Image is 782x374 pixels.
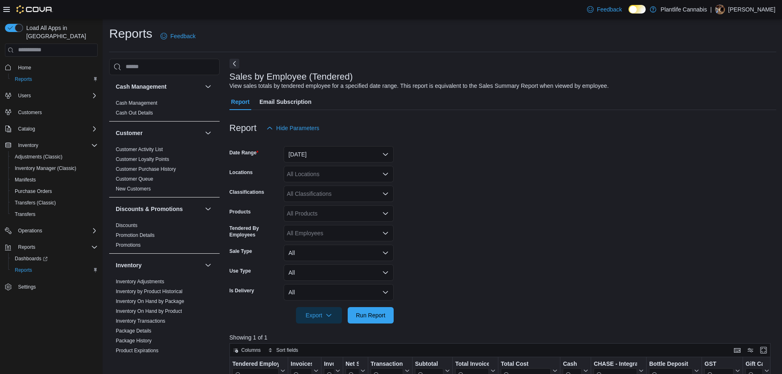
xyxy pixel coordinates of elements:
[11,152,98,162] span: Adjustments (Classic)
[15,255,48,262] span: Dashboards
[116,176,153,182] a: Customer Queue
[116,83,202,91] button: Cash Management
[116,298,184,304] a: Inventory On Hand by Package
[15,267,32,273] span: Reports
[584,1,625,18] a: Feedback
[8,73,101,85] button: Reports
[745,360,763,368] div: Gift Cards
[382,171,389,177] button: Open list of options
[18,109,42,116] span: Customers
[116,205,183,213] h3: Discounts & Promotions
[116,186,151,192] a: New Customers
[728,5,775,14] p: [PERSON_NAME]
[415,360,443,368] div: Subtotal
[231,94,250,110] span: Report
[15,211,35,218] span: Transfers
[11,74,98,84] span: Reports
[116,328,151,334] span: Package Details
[11,198,59,208] a: Transfers (Classic)
[229,268,251,274] label: Use Type
[18,284,36,290] span: Settings
[229,333,776,342] p: Showing 1 of 1
[11,175,39,185] a: Manifests
[203,128,213,138] button: Customer
[11,186,98,196] span: Purchase Orders
[116,338,151,344] a: Package History
[157,28,199,44] a: Feedback
[455,360,489,368] div: Total Invoiced
[116,166,176,172] a: Customer Purchase History
[710,5,712,14] p: |
[8,209,101,220] button: Transfers
[370,360,403,368] div: Transaction Average
[15,108,45,117] a: Customers
[116,110,153,116] a: Cash Out Details
[660,5,707,14] p: Plantlife Cannabis
[230,345,264,355] button: Columns
[116,347,158,354] span: Product Expirations
[116,279,164,285] a: Inventory Adjustments
[229,169,253,176] label: Locations
[276,347,298,353] span: Sort fields
[2,281,101,293] button: Settings
[284,146,394,163] button: [DATE]
[11,265,35,275] a: Reports
[745,345,755,355] button: Display options
[8,174,101,186] button: Manifests
[15,282,98,292] span: Settings
[11,175,98,185] span: Manifests
[18,227,42,234] span: Operations
[229,209,251,215] label: Products
[2,90,101,101] button: Users
[116,242,141,248] a: Promotions
[116,337,151,344] span: Package History
[15,62,98,73] span: Home
[15,226,46,236] button: Operations
[8,186,101,197] button: Purchase Orders
[116,156,169,163] span: Customer Loyalty Points
[263,120,323,136] button: Hide Parameters
[15,242,39,252] button: Reports
[18,244,35,250] span: Reports
[11,163,98,173] span: Inventory Manager (Classic)
[11,254,98,264] span: Dashboards
[116,348,158,353] a: Product Expirations
[229,72,353,82] h3: Sales by Employee (Tendered)
[116,318,165,324] span: Inventory Transactions
[348,307,394,324] button: Run Report
[18,92,31,99] span: Users
[15,226,98,236] span: Operations
[15,177,36,183] span: Manifests
[116,83,167,91] h3: Cash Management
[229,149,259,156] label: Date Range
[11,265,98,275] span: Reports
[2,140,101,151] button: Inventory
[715,5,725,14] div: Jessi Mascarin
[11,209,98,219] span: Transfers
[229,225,280,238] label: Tendered By Employees
[116,328,151,334] a: Package Details
[594,360,637,368] div: CHASE - Integrated
[15,165,76,172] span: Inventory Manager (Classic)
[203,260,213,270] button: Inventory
[628,5,646,14] input: Dark Mode
[382,190,389,197] button: Open list of options
[18,142,38,149] span: Inventory
[11,209,39,219] a: Transfers
[109,145,220,197] div: Customer
[15,140,98,150] span: Inventory
[116,308,182,314] a: Inventory On Hand by Product
[109,25,152,42] h1: Reports
[11,186,55,196] a: Purchase Orders
[563,360,582,368] div: Cash
[276,124,319,132] span: Hide Parameters
[116,261,142,269] h3: Inventory
[296,307,342,324] button: Export
[116,222,138,229] span: Discounts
